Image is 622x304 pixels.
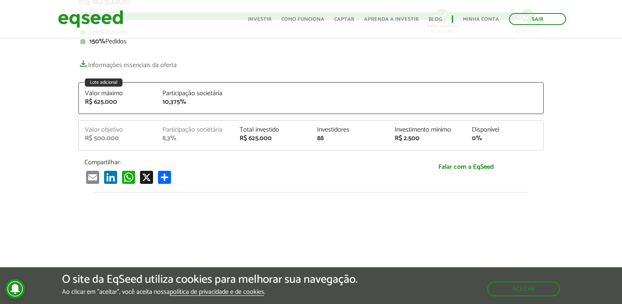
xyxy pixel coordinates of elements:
[84,159,382,166] p: Compartilhar:
[162,135,228,142] div: 8,3%
[89,36,105,47] strong: 150%
[120,170,137,184] a: WhatsApp
[395,127,460,133] div: Investimento mínimo
[463,17,499,22] a: Minha conta
[85,135,150,142] div: R$ 500.000
[170,289,264,296] a: política de privacidade e de cookies
[84,170,101,184] a: Email
[248,17,271,22] a: Investir
[364,17,419,22] a: Aprenda a investir
[62,273,358,286] h5: O site da EqSeed utiliza cookies para melhorar sua navegação.
[317,135,382,142] div: 88
[85,127,150,133] div: Valor objetivo
[395,159,538,175] a: Falar com a EqSeed
[472,127,537,133] div: Disponível
[334,17,354,22] a: Captar
[85,99,150,105] div: R$ 625.000
[78,57,177,69] a: Informações essenciais da oferta
[62,288,358,296] p: Ao clicar em "aceitar", você aceita nossa .
[281,17,324,22] a: Como funciona
[80,38,542,45] div: Pedidos
[395,135,460,142] div: R$ 2.500
[102,170,119,184] a: LinkedIn
[85,90,150,97] div: Valor máximo
[162,90,228,97] div: Participação societária
[509,13,566,25] a: Sair
[138,170,155,184] a: X
[156,170,173,184] a: Compartilhar
[472,135,537,142] div: 0%
[240,135,305,142] div: R$ 625.000
[429,17,442,22] a: Blog
[487,282,560,296] button: Aceitar
[317,127,382,133] div: Investidores
[58,8,123,30] img: EqSeed
[162,99,228,105] div: 10,375%
[240,127,305,133] div: Total investido
[162,127,228,133] div: Participação societária
[85,78,122,87] div: Lote adicional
